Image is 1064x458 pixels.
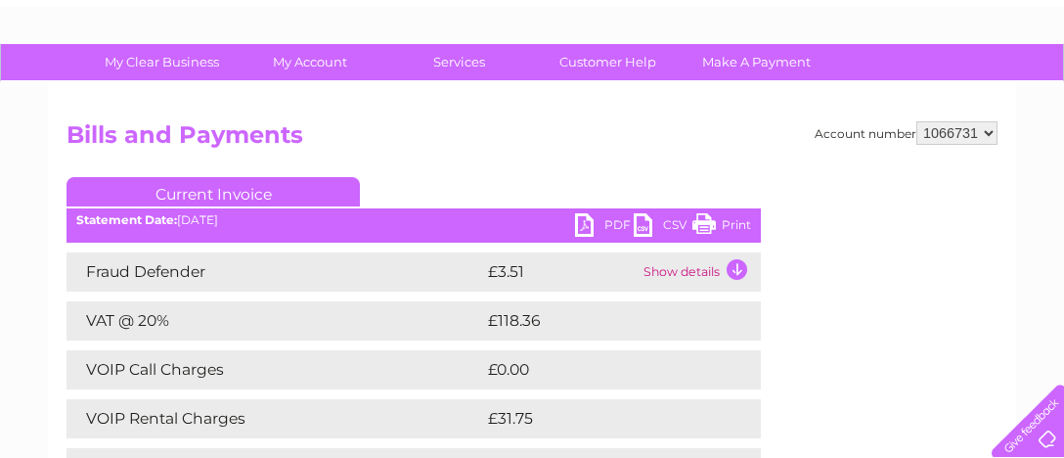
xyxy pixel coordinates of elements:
td: £31.75 [483,399,719,438]
td: VOIP Call Charges [66,350,483,389]
a: Customer Help [527,44,688,80]
td: £118.36 [483,301,724,341]
a: My Account [230,44,391,80]
td: Fraud Defender [66,252,483,292]
img: logo.png [37,51,137,111]
a: Blog [894,83,922,98]
a: Services [378,44,540,80]
td: £3.51 [483,252,639,292]
div: Clear Business is a trading name of Verastar Limited (registered in [GEOGRAPHIC_DATA] No. 3667643... [71,11,996,95]
b: Statement Date: [76,212,177,227]
td: £0.00 [483,350,716,389]
h2: Bills and Payments [66,121,997,159]
a: My Clear Business [81,44,243,80]
a: Telecoms [823,83,882,98]
a: Water [720,83,757,98]
a: CSV [634,213,692,242]
a: Energy [769,83,812,98]
a: Print [692,213,751,242]
a: PDF [575,213,634,242]
td: VOIP Rental Charges [66,399,483,438]
a: Make A Payment [676,44,837,80]
div: [DATE] [66,213,761,227]
a: Contact [934,83,982,98]
a: Log out [999,83,1045,98]
td: VAT @ 20% [66,301,483,341]
a: 0333 014 3131 [695,10,830,34]
td: Show details [639,252,761,292]
a: Current Invoice [66,177,360,206]
div: Account number [815,121,997,145]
